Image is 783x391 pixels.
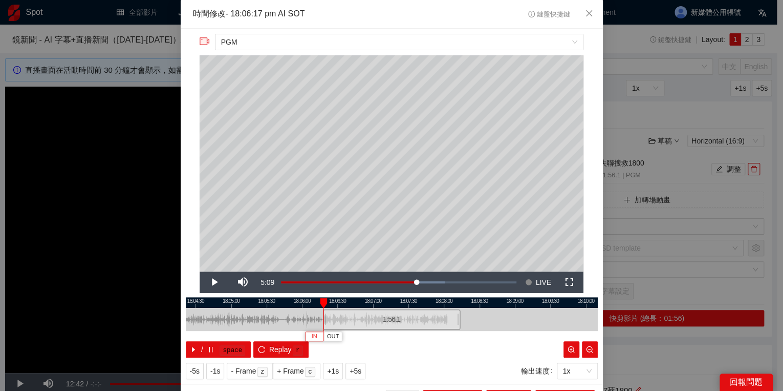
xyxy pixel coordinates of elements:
span: LIVE [536,272,551,293]
span: OUT [327,332,339,341]
span: -5s [190,365,200,377]
span: + Frame [277,365,304,377]
span: video-camera [200,36,210,47]
div: 時間修改 - 18:06:17 pm AI SOT [193,8,305,20]
kbd: c [305,367,315,377]
button: IN [305,332,323,341]
button: Fullscreen [555,272,583,293]
span: -1s [210,365,220,377]
button: + Framec [273,363,320,379]
label: 輸出速度 [521,363,557,379]
span: zoom-in [568,346,575,354]
button: Mute [228,272,257,293]
span: IN [312,332,317,341]
div: Video Player [200,55,583,272]
span: / [201,344,203,355]
span: caret-right [190,346,197,354]
button: -1s [206,363,224,379]
span: 鍵盤快捷鍵 [528,11,570,18]
button: +1s [323,363,343,379]
button: Play [200,272,228,293]
button: - Framez [227,363,273,379]
button: reloadReplayr [253,341,308,358]
div: 1:56.1 [323,310,460,330]
span: close [585,9,593,17]
span: +5s [350,365,361,377]
div: Progress Bar [281,281,516,283]
button: -5s [186,363,204,379]
div: 回報問題 [720,374,773,391]
kbd: z [257,367,268,377]
span: 5:09 [260,278,274,286]
span: - Frame [231,365,256,377]
span: reload [258,346,265,354]
span: PGM [221,34,577,50]
button: zoom-out [582,341,598,358]
kbd: r [293,345,303,356]
span: pause [207,346,214,354]
span: info-circle [528,11,535,17]
span: Replay [269,344,292,355]
span: +1s [327,365,339,377]
span: 1x [563,363,592,379]
button: Seek to live, currently behind live [521,272,555,293]
button: caret-right/pausespace [186,341,251,358]
button: OUT [323,332,342,341]
kbd: space [220,345,245,356]
button: +5s [345,363,365,379]
span: zoom-out [586,346,593,354]
button: zoom-in [563,341,579,358]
